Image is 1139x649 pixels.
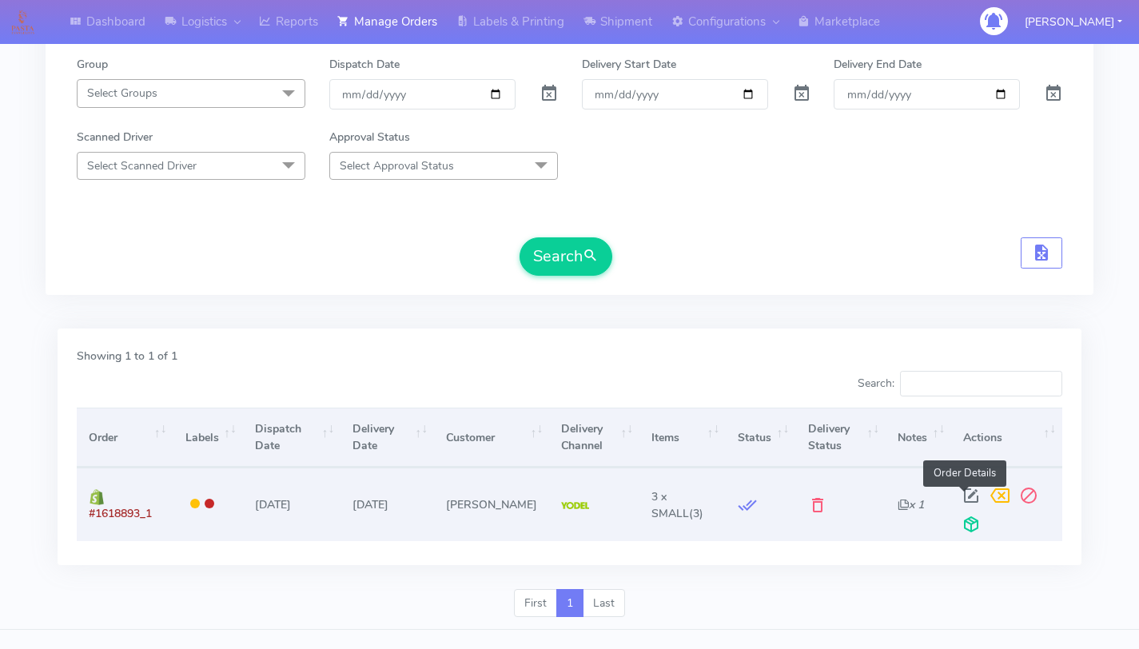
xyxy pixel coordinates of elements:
[520,237,612,276] button: Search
[434,468,549,540] td: [PERSON_NAME]
[341,468,434,540] td: [DATE]
[549,408,639,468] th: Delivery Channel: activate to sort column ascending
[341,408,434,468] th: Delivery Date: activate to sort column ascending
[951,408,1062,468] th: Actions: activate to sort column ascending
[886,408,951,468] th: Notes: activate to sort column ascending
[173,408,242,468] th: Labels: activate to sort column ascending
[89,506,152,521] span: #1618893_1
[243,468,341,540] td: [DATE]
[87,86,157,101] span: Select Groups
[329,129,410,145] label: Approval Status
[89,489,105,505] img: shopify.png
[434,408,549,468] th: Customer: activate to sort column ascending
[77,129,153,145] label: Scanned Driver
[340,158,454,173] span: Select Approval Status
[87,158,197,173] span: Select Scanned Driver
[858,371,1062,396] label: Search:
[900,371,1062,396] input: Search:
[582,56,676,73] label: Delivery Start Date
[243,408,341,468] th: Dispatch Date: activate to sort column ascending
[1013,6,1134,38] button: [PERSON_NAME]
[561,502,589,510] img: Yodel
[77,408,173,468] th: Order: activate to sort column ascending
[898,497,924,512] i: x 1
[329,56,400,73] label: Dispatch Date
[77,348,177,364] label: Showing 1 to 1 of 1
[77,56,108,73] label: Group
[834,56,922,73] label: Delivery End Date
[726,408,795,468] th: Status: activate to sort column ascending
[556,589,583,618] a: 1
[639,408,726,468] th: Items: activate to sort column ascending
[651,489,703,521] span: (3)
[795,408,886,468] th: Delivery Status: activate to sort column ascending
[651,489,689,521] span: 3 x SMALL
